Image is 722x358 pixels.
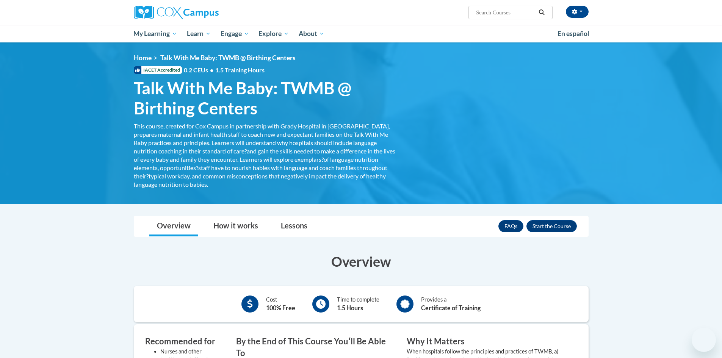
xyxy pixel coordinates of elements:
input: Search Courses [475,8,536,17]
a: About [294,25,329,42]
h3: Recommended for [145,336,225,347]
a: Explore [254,25,294,42]
div: This course, created for Cox Campus in partnership with Grady Hospital in [GEOGRAPHIC_DATA], prep... [134,122,395,189]
h3: Why It Matters [407,336,566,347]
a: Learn [182,25,216,42]
b: Certificate of Training [421,304,481,311]
span: IACET Accredited [134,66,182,74]
b: 1.5 Hours [337,304,363,311]
a: Overview [149,216,198,236]
span: My Learning [133,29,177,38]
span: Explore [258,29,289,38]
div: Time to complete [337,295,379,313]
a: My Learning [129,25,182,42]
b: 100% Free [266,304,295,311]
a: Engage [216,25,254,42]
button: Enroll [526,220,577,232]
div: Cost [266,295,295,313]
span: Engage [221,29,249,38]
span: En español [558,30,589,38]
span: About [299,29,324,38]
span: Talk With Me Baby: TWMB @ Birthing Centers [134,78,395,118]
a: Lessons [273,216,315,236]
span: Talk With Me Baby: TWMB @ Birthing Centers [160,54,296,62]
button: Account Settings [566,6,589,18]
button: Search [536,8,547,17]
a: Home [134,54,152,62]
a: En español [553,26,594,42]
div: Provides a [421,295,481,313]
img: Cox Campus [134,6,219,19]
span: 0.2 CEUs [184,66,265,74]
a: Cox Campus [134,6,278,19]
h3: Overview [134,252,589,271]
span: 1.5 Training Hours [215,66,265,73]
span: • [210,66,213,73]
a: How it works [206,216,266,236]
div: Main menu [122,25,600,42]
iframe: Button to launch messaging window [692,328,716,352]
a: FAQs [498,220,523,232]
span: Learn [187,29,211,38]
